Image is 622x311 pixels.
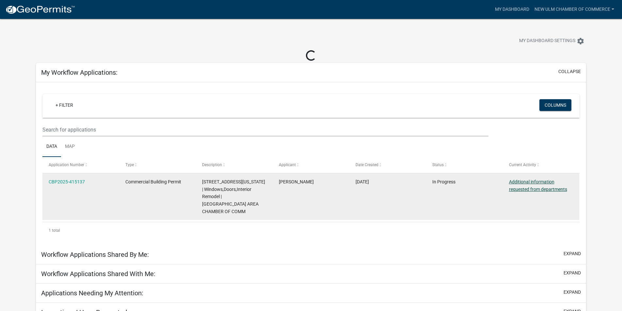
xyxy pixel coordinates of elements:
span: 1 MINNESOTA ST N | Windows,Doors,Interior Remodel | NEW ULM AREA CHAMBER OF COMM [202,179,265,214]
h5: Workflow Applications Shared By Me: [41,251,149,258]
a: Map [61,136,79,157]
datatable-header-cell: Applicant [273,157,349,173]
span: Applicant [279,163,296,167]
button: Columns [539,99,571,111]
span: Description [202,163,222,167]
a: New Ulm Chamber of Commerce [532,3,617,16]
datatable-header-cell: Application Number [42,157,119,173]
datatable-header-cell: Current Activity [502,157,579,173]
h5: Applications Needing My Attention: [41,289,143,297]
a: + Filter [50,99,78,111]
span: Status [432,163,444,167]
span: Application Number [49,163,84,167]
a: Data [42,136,61,157]
span: Type [125,163,134,167]
div: 1 total [42,222,580,239]
button: collapse [558,68,581,75]
span: 05/02/2025 [356,179,369,184]
datatable-header-cell: Date Created [349,157,426,173]
span: Commercial Building Permit [125,179,181,184]
a: My Dashboard [492,3,532,16]
span: Mae Geidel [279,179,314,184]
h5: Workflow Applications Shared With Me: [41,270,155,278]
input: Search for applications [42,123,488,136]
datatable-header-cell: Type [119,157,196,173]
a: CBP2025-415137 [49,179,85,184]
button: expand [564,270,581,276]
h5: My Workflow Applications: [41,69,118,76]
datatable-header-cell: Description [196,157,273,173]
span: Date Created [356,163,378,167]
span: In Progress [432,179,455,184]
button: My Dashboard Settingssettings [514,35,590,47]
i: settings [577,37,584,45]
div: collapse [36,82,586,245]
span: Current Activity [509,163,536,167]
datatable-header-cell: Status [426,157,502,173]
button: expand [564,289,581,296]
button: expand [564,250,581,257]
a: Additional information requested from departments [509,179,567,192]
span: My Dashboard Settings [519,37,575,45]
